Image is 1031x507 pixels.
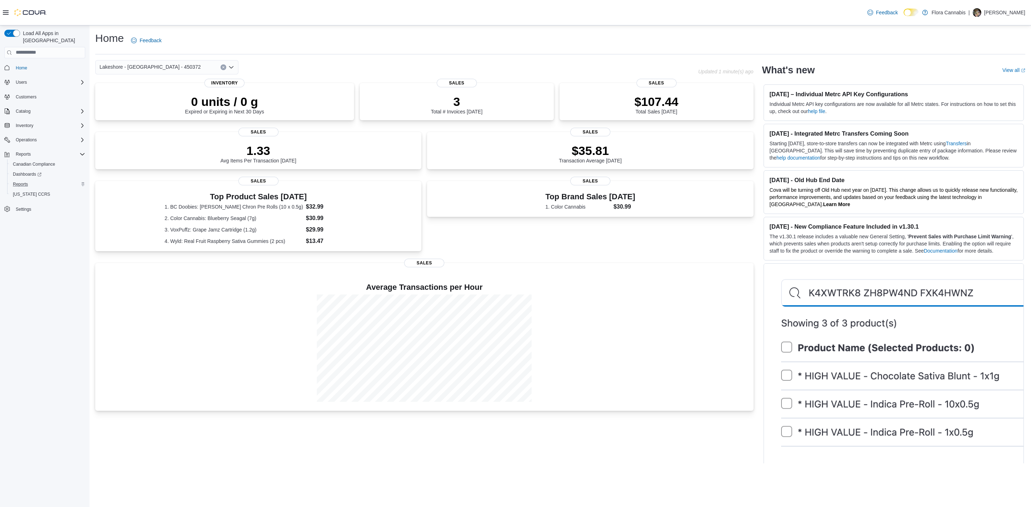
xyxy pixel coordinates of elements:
span: Operations [13,136,85,144]
h3: Top Brand Sales [DATE] [546,192,635,201]
a: View allExternal link [1002,67,1025,73]
span: Home [16,65,27,71]
h3: Top Product Sales [DATE] [165,192,352,201]
a: Learn More [823,201,850,207]
dd: $29.99 [306,225,352,234]
a: Transfers [946,141,967,146]
a: Customers [13,93,39,101]
dd: $13.47 [306,237,352,245]
button: Catalog [13,107,33,116]
a: Reports [10,180,31,189]
span: Customers [13,92,85,101]
a: Dashboards [7,169,88,179]
nav: Complex example [4,60,85,233]
span: Dashboards [13,171,42,177]
div: Avg Items Per Transaction [DATE] [221,143,296,164]
span: Inventory [204,79,245,87]
span: Lakeshore - [GEOGRAPHIC_DATA] - 450372 [100,63,201,71]
button: Users [13,78,30,87]
p: 3 [431,94,482,109]
span: Sales [570,128,610,136]
span: Catalog [13,107,85,116]
a: help file [808,108,825,114]
a: Dashboards [10,170,44,179]
a: Settings [13,205,34,214]
span: Sales [636,79,677,87]
a: [US_STATE] CCRS [10,190,53,199]
span: Catalog [16,108,30,114]
a: Feedback [865,5,901,20]
span: Sales [437,79,477,87]
h3: [DATE] - New Compliance Feature Included in v1.30.1 [770,223,1018,230]
button: Users [1,77,88,87]
h3: [DATE] - Old Hub End Date [770,176,1018,184]
dd: $30.99 [306,214,352,223]
span: Reports [13,150,85,159]
span: Load All Apps in [GEOGRAPHIC_DATA] [20,30,85,44]
h4: Average Transactions per Hour [101,283,748,292]
div: Total # Invoices [DATE] [431,94,482,114]
dt: 4. Wyld: Real Fruit Raspberry Sativa Gummies (2 pcs) [165,238,303,245]
p: $35.81 [559,143,622,158]
span: Reports [10,180,85,189]
span: Washington CCRS [10,190,85,199]
span: Cova will be turning off Old Hub next year on [DATE]. This change allows us to quickly release ne... [770,187,1018,207]
span: Feedback [876,9,898,16]
img: Cova [14,9,47,16]
h3: [DATE] – Individual Metrc API Key Configurations [770,91,1018,98]
p: The v1.30.1 release includes a valuable new General Setting, ' ', which prevents sales when produ... [770,233,1018,254]
button: Catalog [1,106,88,116]
button: Reports [1,149,88,159]
button: Settings [1,204,88,214]
dt: 2. Color Cannabis: Blueberry Seagal (7g) [165,215,303,222]
span: Settings [16,206,31,212]
p: 1.33 [221,143,296,158]
dd: $32.99 [306,203,352,211]
span: Users [16,79,27,85]
button: Inventory [13,121,36,130]
span: Sales [570,177,610,185]
a: help documentation [776,155,820,161]
span: Inventory [16,123,33,128]
h2: What's new [762,64,815,76]
button: Home [1,63,88,73]
button: Operations [13,136,40,144]
span: Sales [238,128,279,136]
span: Inventory [13,121,85,130]
button: Operations [1,135,88,145]
h1: Home [95,31,124,45]
div: Expired or Expiring in Next 30 Days [185,94,264,114]
p: Starting [DATE], store-to-store transfers can now be integrated with Metrc using in [GEOGRAPHIC_D... [770,140,1018,161]
span: Operations [16,137,37,143]
button: Inventory [1,121,88,131]
span: Dashboards [10,170,85,179]
span: [US_STATE] CCRS [13,191,50,197]
span: Reports [16,151,31,157]
span: Reports [13,181,28,187]
div: Total Sales [DATE] [634,94,678,114]
dt: 3. VoxPuffz: Grape Jamz Cartridge (1.2g) [165,226,303,233]
span: Feedback [140,37,161,44]
svg: External link [1021,68,1025,73]
span: Canadian Compliance [10,160,85,169]
div: Brodie Newman [973,8,981,17]
p: | [968,8,970,17]
span: Canadian Compliance [13,161,55,167]
button: Reports [7,179,88,189]
dt: 1. Color Cannabis [546,203,611,210]
span: Sales [404,259,444,267]
span: Settings [13,204,85,213]
button: [US_STATE] CCRS [7,189,88,199]
dt: 1. BC Doobies: [PERSON_NAME] Chron Pre Rolls (10 x 0.5g) [165,203,303,210]
div: Transaction Average [DATE] [559,143,622,164]
button: Clear input [221,64,226,70]
p: Flora Cannabis [931,8,965,17]
a: Feedback [128,33,164,48]
span: Customers [16,94,37,100]
p: $107.44 [634,94,678,109]
a: Home [13,64,30,72]
button: Open list of options [228,64,234,70]
p: Individual Metrc API key configurations are now available for all Metrc states. For instructions ... [770,101,1018,115]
